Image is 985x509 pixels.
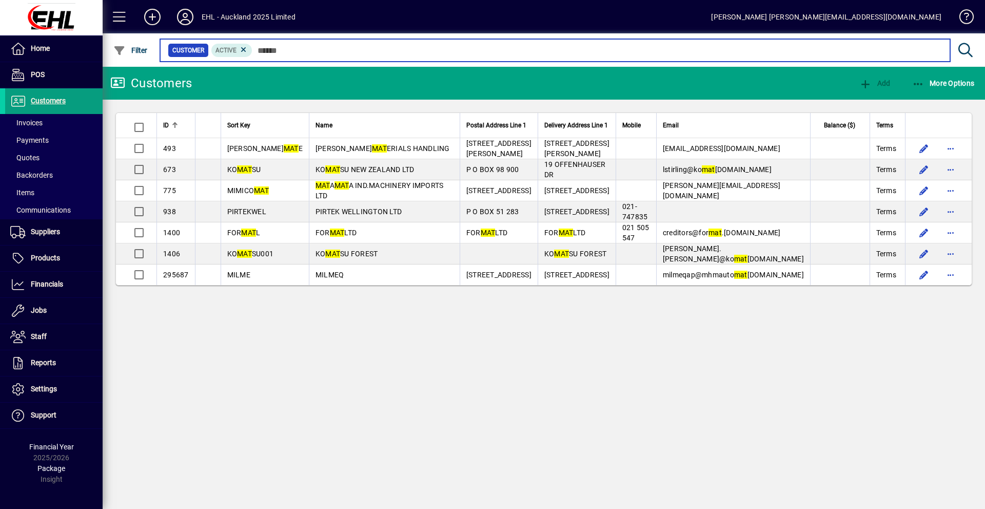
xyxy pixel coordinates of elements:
span: [STREET_ADDRESS] [544,208,609,216]
button: More options [942,140,959,157]
span: Payments [10,136,49,144]
span: Suppliers [31,228,60,236]
span: PIRTEK WELLINGTON LTD [316,208,402,216]
span: Terms [876,120,893,131]
div: Email [663,120,804,131]
em: MAT [237,250,252,258]
em: MAT [554,250,569,258]
span: lstirling@ko [DOMAIN_NAME] [663,165,772,174]
span: Mobile [622,120,641,131]
a: Payments [5,131,103,149]
span: 19 OFFENHAUSER DR [544,160,606,179]
span: KO SU NEW ZEALAND LTD [316,165,415,174]
a: Financials [5,272,103,297]
span: Items [10,188,34,197]
div: Balance ($) [817,120,864,131]
button: Edit [916,246,932,262]
button: Edit [916,182,932,199]
em: MAT [334,181,349,190]
em: MAT [325,250,340,258]
span: Financials [31,280,63,288]
span: MIMICO [227,186,269,195]
em: MAT [325,165,340,174]
span: Terms [876,228,896,238]
span: Communications [10,206,71,214]
span: Quotes [10,154,40,162]
span: 021-747835 [622,202,648,221]
span: Terms [876,270,896,280]
span: Terms [876,143,896,154]
em: MAT [237,165,252,174]
button: More options [942,224,959,241]
span: 1400 [163,229,180,237]
span: Terms [876,185,896,196]
div: [PERSON_NAME] [PERSON_NAME][EMAIL_ADDRESS][DOMAIN_NAME] [711,9,941,25]
span: Balance ($) [824,120,855,131]
div: Mobile [622,120,650,131]
button: Add [857,74,893,92]
span: Postal Address Line 1 [466,120,526,131]
span: FOR LTD [544,229,585,237]
button: More options [942,246,959,262]
span: Active [215,47,237,54]
a: Items [5,184,103,201]
em: MAT [481,229,496,237]
span: FOR L [227,229,261,237]
button: More options [942,182,959,199]
a: Staff [5,324,103,350]
span: [PERSON_NAME] ERIALS HANDLING [316,144,450,153]
button: Edit [916,161,932,178]
button: Add [136,8,169,26]
em: MAT [254,186,269,195]
span: Financial Year [29,443,74,451]
span: Invoices [10,119,43,127]
em: mat [734,255,747,263]
a: Settings [5,376,103,402]
span: [STREET_ADDRESS][PERSON_NAME] [544,139,609,158]
span: 493 [163,144,176,153]
span: Home [31,44,50,52]
em: MAT [316,181,330,190]
span: P O BOX 51 283 [466,208,519,216]
span: PIRTEKWEL [227,208,266,216]
span: [STREET_ADDRESS] [544,271,609,279]
span: POS [31,70,45,79]
span: A A IND.MACHINERY IMPORTS LTD [316,181,444,200]
span: 021 505 547 [622,223,649,242]
span: 775 [163,186,176,195]
span: ID [163,120,169,131]
em: MAT [372,144,387,153]
button: More options [942,267,959,283]
div: EHL - Auckland 2025 Limited [202,9,295,25]
em: MAT [284,144,299,153]
button: Edit [916,140,932,157]
span: Customers [31,97,66,105]
span: FOR LTD [316,229,357,237]
span: [STREET_ADDRESS] [466,186,531,195]
span: Reports [31,359,56,367]
span: Terms [876,249,896,259]
button: Filter [111,41,150,60]
span: [STREET_ADDRESS] [544,186,609,195]
span: Products [31,254,60,262]
a: Home [5,36,103,62]
span: KO SU [227,165,261,174]
span: 1406 [163,250,180,258]
a: Suppliers [5,219,103,245]
em: MAT [330,229,345,237]
em: mat [734,271,747,279]
a: Products [5,246,103,271]
em: mat [708,229,722,237]
span: KO SU FOREST [544,250,607,258]
span: KO SU FOREST [316,250,378,258]
span: 673 [163,165,176,174]
span: Email [663,120,679,131]
div: Name [316,120,454,131]
span: 295687 [163,271,189,279]
span: creditors@for .[DOMAIN_NAME] [663,229,781,237]
span: Terms [876,164,896,175]
span: More Options [912,79,975,87]
a: POS [5,62,103,88]
div: Customers [110,75,192,91]
span: KO SU001 [227,250,274,258]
